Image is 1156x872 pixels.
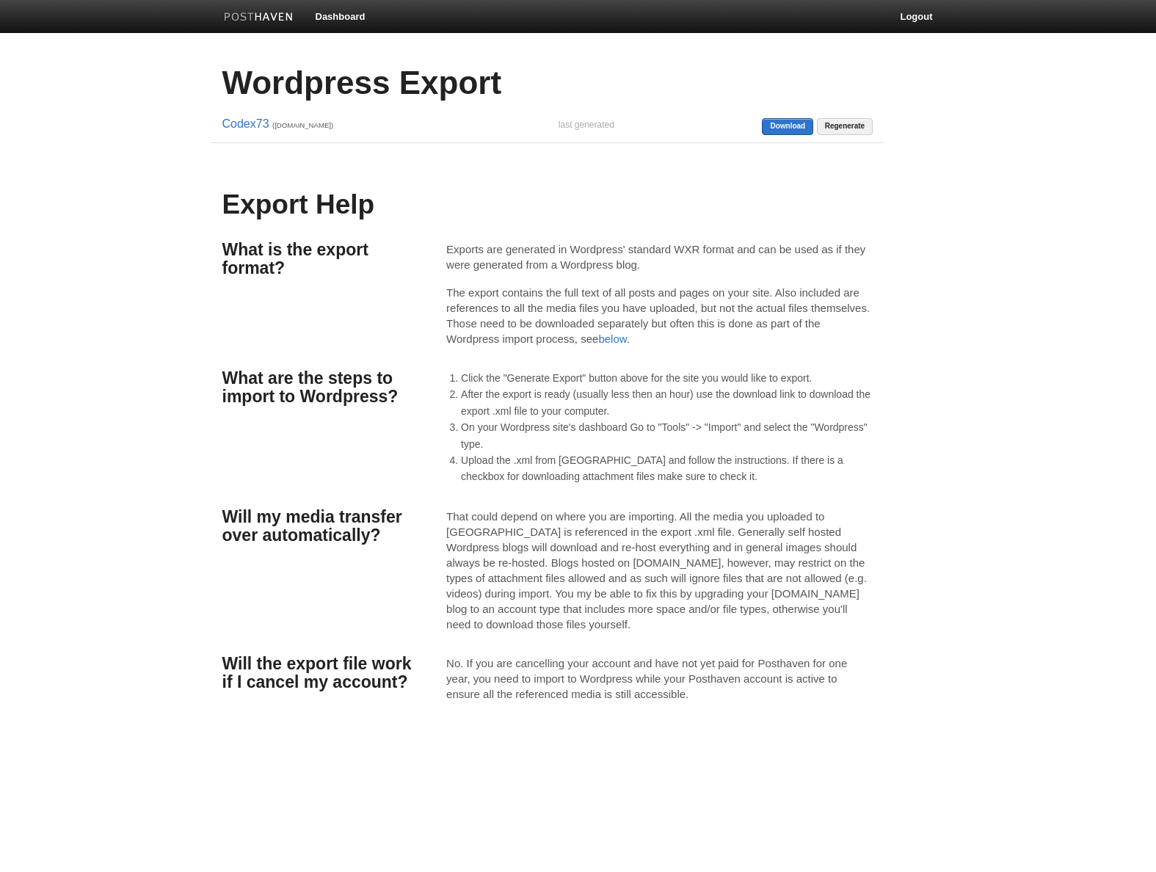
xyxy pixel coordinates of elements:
h1: Wordpress Export [222,65,934,101]
h4: What are the steps to import to Wordpress? [222,369,425,407]
h4: Will my media transfer over automatically? [222,508,425,545]
li: Upload the .xml from [GEOGRAPHIC_DATA] and follow the instructions. If there is a checkbox for do... [461,452,873,485]
a: Regenerate [817,118,873,135]
img: Posthaven-bar [224,12,294,23]
span: last generated [559,120,614,130]
a: Download [762,118,813,135]
a: below [598,333,626,345]
p: No. If you are cancelling your account and have not yet paid for Posthaven for one year, you need... [446,655,873,702]
h4: What is the export format? [222,241,425,278]
a: Codex73 [222,117,269,130]
li: After the export is ready (usually less then an hour) use the download link to download the expor... [461,386,873,419]
p: Exports are generated in Wordpress' standard WXR format and can be used as if they were generated... [446,241,873,272]
h4: Will the export file work if I cancel my account? [222,655,425,692]
small: ([DOMAIN_NAME]) [272,121,333,129]
h2: Export Help [222,190,873,220]
li: On your Wordpress site's dashboard Go to "Tools" -> "Import" and select the "Wordpress" type. [461,419,873,452]
p: That could depend on where you are importing. All the media you uploaded to [GEOGRAPHIC_DATA] is ... [446,509,873,632]
li: Click the "Generate Export" button above for the site you would like to export. [461,370,873,386]
p: The export contains the full text of all posts and pages on your site. Also included are referenc... [446,285,873,346]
